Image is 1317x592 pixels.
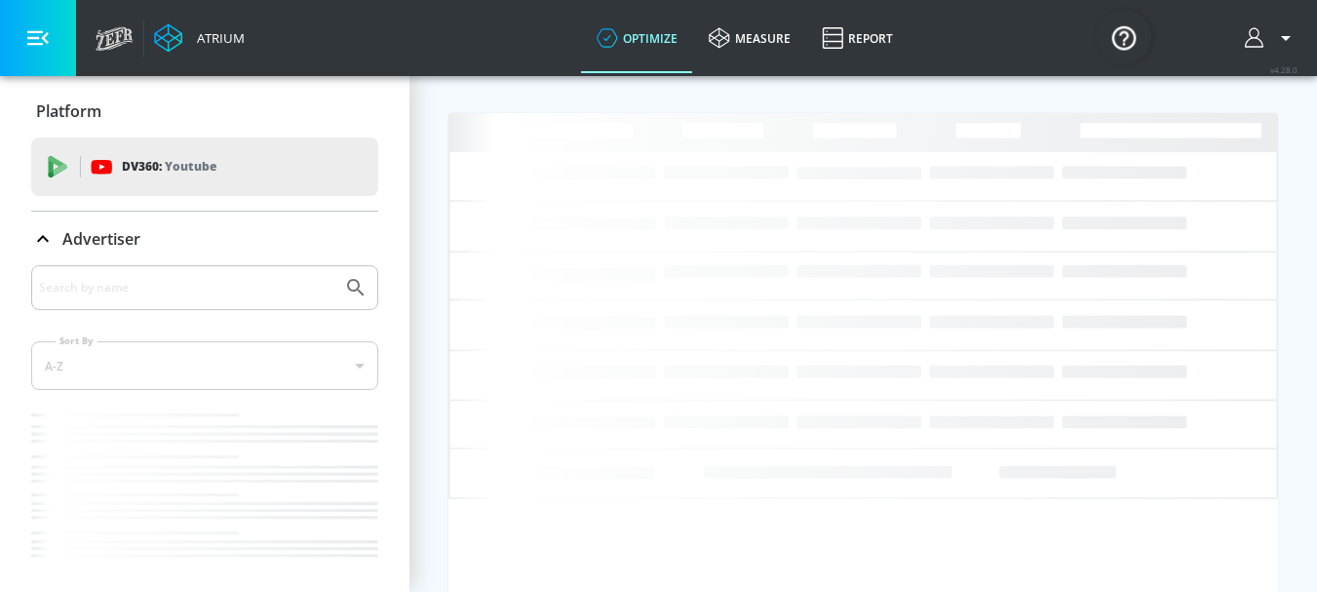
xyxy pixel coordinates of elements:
[39,275,334,300] input: Search by name
[31,341,378,390] div: A-Z
[31,84,378,138] div: Platform
[31,212,378,266] div: Advertiser
[1270,64,1298,75] span: v 4.28.0
[154,23,245,53] a: Atrium
[62,228,140,250] p: Advertiser
[165,156,216,177] p: Youtube
[122,156,216,178] p: DV360:
[693,3,806,73] a: measure
[806,3,909,73] a: Report
[189,29,245,47] div: Atrium
[581,3,693,73] a: optimize
[56,335,97,347] label: Sort By
[1097,10,1151,64] button: Open Resource Center
[36,100,101,122] p: Platform
[31,138,378,196] div: DV360: Youtube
